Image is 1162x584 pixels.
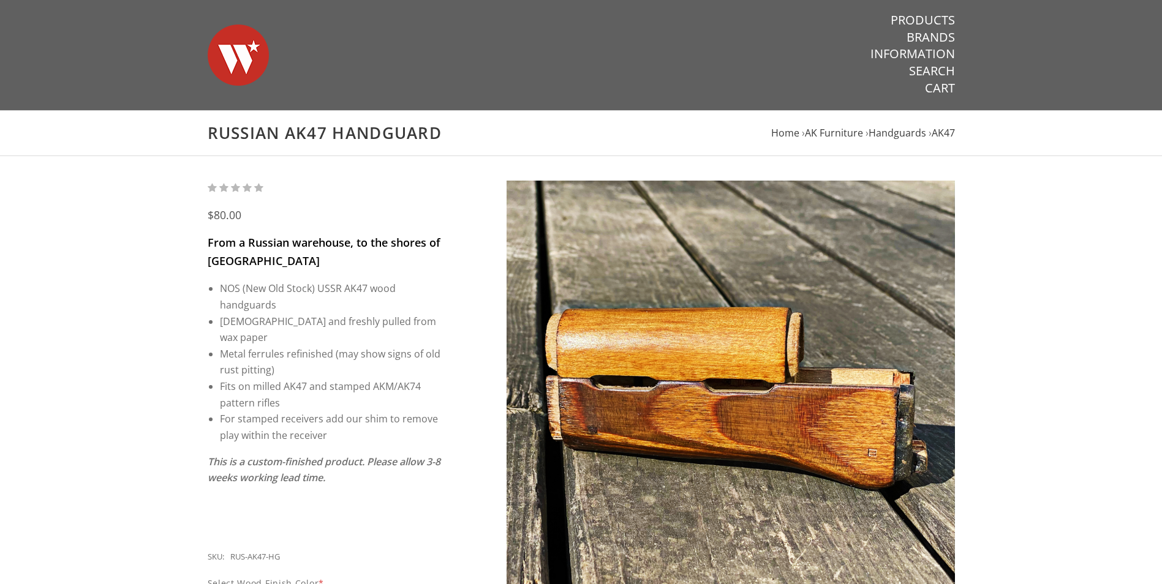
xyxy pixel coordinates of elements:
img: Warsaw Wood Co. [208,12,269,98]
a: Search [909,63,955,79]
span: From a Russian warehouse, to the shores of [GEOGRAPHIC_DATA] [208,235,440,268]
li: [DEMOGRAPHIC_DATA] and freshly pulled from wax paper [220,313,442,346]
li: Fits on milled AK47 and stamped AKM/AK74 pattern rifles [220,378,442,411]
a: Handguards [869,126,926,140]
a: Information [870,46,955,62]
h1: Russian AK47 Handguard [208,123,955,143]
span: For stamped receivers add our shim to remove play within the receiver [220,412,438,442]
li: Metal ferrules refinished (may show signs of old rust pitting) [220,346,442,378]
a: AK Furniture [805,126,863,140]
li: › [929,125,955,141]
a: Cart [925,80,955,96]
a: AK47 [932,126,955,140]
a: Brands [907,29,955,45]
li: › [802,125,863,141]
div: SKU: [208,550,224,564]
em: This is a custom-finished product. Please allow 3-8 weeks working lead time. [208,455,440,485]
span: $80.00 [208,208,241,222]
li: NOS (New Old Stock) USSR AK47 wood handguards [220,280,442,313]
a: Products [891,12,955,28]
li: › [866,125,926,141]
div: RUS-AK47-HG [230,550,280,564]
a: Home [771,126,799,140]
